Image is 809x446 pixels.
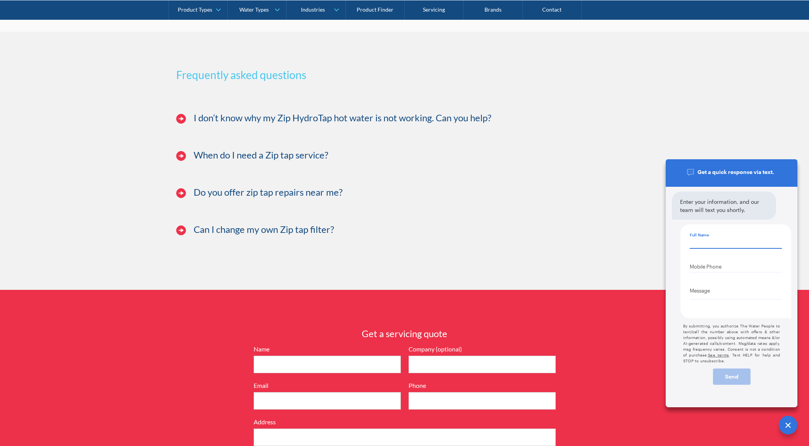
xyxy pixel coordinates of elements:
[708,352,729,357] a: Open terms and conditions in a new window
[713,369,751,385] button: send message
[675,167,783,176] div: Get a quick response via text.
[732,407,809,446] iframe: podium webchat widget bubble
[683,323,780,360] p: By submitting, you authorize The Water People to text/call the number above with offers & other i...
[680,197,766,214] div: Enter your information, and our team will text you shortly.
[714,374,750,379] div: Send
